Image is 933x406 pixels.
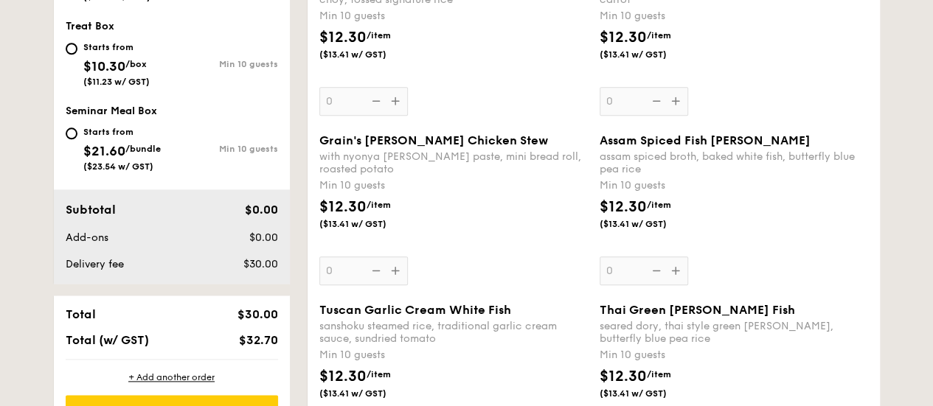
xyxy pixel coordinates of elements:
div: sanshoku steamed rice, traditional garlic cream sauce, sundried tomato [319,320,588,345]
span: /item [647,369,671,379]
span: $12.30 [600,198,647,216]
div: Min 10 guests [600,348,868,363]
span: ($13.41 w/ GST) [600,388,700,399]
span: Total (w/ GST) [66,333,149,347]
span: $0.00 [244,203,277,217]
span: Total [66,307,96,321]
div: with nyonya [PERSON_NAME] paste, mini bread roll, roasted potato [319,150,588,175]
div: seared dory, thai style green [PERSON_NAME], butterfly blue pea rice [600,320,868,345]
div: Starts from [83,126,161,138]
div: Min 10 guests [600,178,868,193]
span: Add-ons [66,231,108,244]
div: Min 10 guests [319,348,588,363]
span: /item [647,200,671,210]
span: /item [367,30,391,41]
input: Starts from$21.60/bundle($23.54 w/ GST)Min 10 guests [66,127,77,139]
span: $30.00 [237,307,277,321]
span: /item [367,369,391,379]
span: $30.00 [243,258,277,270]
div: Min 10 guests [319,178,588,193]
span: ($13.41 w/ GST) [600,49,700,60]
span: Treat Box [66,20,114,32]
span: $12.30 [319,29,367,46]
span: $12.30 [600,29,647,46]
span: /item [647,30,671,41]
span: $12.30 [319,368,367,385]
span: $21.60 [83,143,125,159]
span: /item [367,200,391,210]
div: Min 10 guests [172,59,278,69]
span: ($11.23 w/ GST) [83,77,150,87]
input: Starts from$10.30/box($11.23 w/ GST)Min 10 guests [66,43,77,55]
span: ($13.41 w/ GST) [319,218,420,230]
div: Min 10 guests [600,9,868,24]
span: ($13.41 w/ GST) [600,218,700,230]
div: Starts from [83,41,150,53]
span: /bundle [125,144,161,154]
span: ($13.41 w/ GST) [319,388,420,399]
span: $10.30 [83,58,125,74]
span: Thai Green [PERSON_NAME] Fish [600,303,795,317]
div: Min 10 guests [172,144,278,154]
span: ($23.54 w/ GST) [83,161,153,172]
div: assam spiced broth, baked white fish, butterfly blue pea rice [600,150,868,175]
span: $0.00 [249,231,277,244]
span: $12.30 [600,368,647,385]
span: Delivery fee [66,258,124,270]
span: ($13.41 w/ GST) [319,49,420,60]
span: Subtotal [66,203,116,217]
span: Seminar Meal Box [66,105,157,117]
span: Tuscan Garlic Cream White Fish [319,303,511,317]
div: Min 10 guests [319,9,588,24]
span: $12.30 [319,198,367,216]
div: + Add another order [66,371,278,383]
span: /box [125,59,147,69]
span: Grain's [PERSON_NAME] Chicken Stew [319,133,548,147]
span: $32.70 [238,333,277,347]
span: Assam Spiced Fish [PERSON_NAME] [600,133,811,147]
